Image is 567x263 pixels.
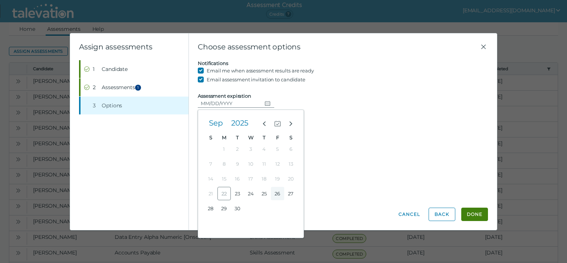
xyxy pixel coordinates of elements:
cds-icon: Completed [84,66,90,72]
button: Previous month [258,116,271,130]
span: Assessments [102,84,143,91]
button: Choose date [262,99,274,108]
span: Monday [222,134,226,140]
span: Wednesday [248,134,253,140]
button: Thursday, September 25, 2025 [258,187,271,200]
button: Completed [81,60,189,78]
span: Thursday [263,134,265,140]
span: Sunday [209,134,212,140]
label: Notifications [198,60,228,66]
button: 3Options [81,97,189,114]
div: 3 [93,102,99,109]
button: Completed [81,78,189,96]
span: Friday [276,134,279,140]
span: 1 [135,85,141,91]
clr-wizard-title: Assign assessments [79,42,152,51]
button: Friday, September 26, 2025 [271,187,284,200]
label: Email assessment invitation to candidate [207,75,305,84]
span: Candidate [102,65,128,73]
button: Saturday, September 27, 2025 [284,187,298,200]
cds-icon: Current month [274,120,281,127]
div: 1 [93,65,99,73]
clr-datepicker-view-manager: Choose date [198,110,304,238]
button: Sunday, September 28, 2025 [204,202,217,215]
button: Select year, the current year is 2025 [228,116,252,130]
button: Tuesday, September 23, 2025 [231,187,244,200]
button: Monday, September 29, 2025 [217,202,231,215]
button: Back [429,208,455,221]
button: Current month [271,116,284,130]
cds-icon: Next month [288,120,294,127]
button: Select month, the current month is Sep [204,116,228,130]
button: Tuesday, September 30, 2025 [231,202,244,215]
input: MM/DD/YYYY [198,99,262,108]
cds-icon: Previous month [261,120,268,127]
button: Wednesday, September 24, 2025 [244,187,258,200]
button: Cancel [396,208,423,221]
span: Saturday [289,134,292,140]
cds-icon: Completed [84,84,90,90]
span: Options [102,102,122,109]
button: Close [479,42,488,51]
button: Done [461,208,488,221]
div: 2 [93,84,99,91]
label: Email me when assessment results are ready [207,66,314,75]
span: Choose assessment options [198,42,479,51]
nav: Wizard steps [79,60,189,114]
label: Assessment expiration [198,93,251,99]
span: Tuesday [236,134,239,140]
button: Next month [284,116,298,130]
